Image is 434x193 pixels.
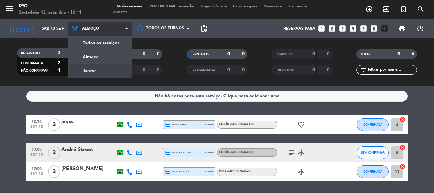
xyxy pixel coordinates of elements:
[230,5,261,8] span: Lista de espera
[113,5,307,14] span: Cartões de presente
[48,146,60,159] span: 2
[399,144,406,151] i: cancel
[113,5,146,8] span: Minhas reservas
[29,172,44,179] span: set 13
[29,125,44,132] span: set 13
[227,68,230,72] strong: 0
[359,24,368,33] i: looks_5
[61,146,115,154] div: André Street
[204,122,214,127] span: stripe
[242,52,246,56] strong: 0
[412,52,416,56] strong: 6
[21,52,40,55] span: RESERVADO
[327,52,331,56] strong: 0
[219,123,254,126] span: BALCÃO - Menu Omakase
[277,69,294,72] span: NO-SHOW
[363,170,382,173] span: CONFIRMADA
[165,150,171,155] i: credit_card
[297,168,305,176] i: airplanemode_active
[29,117,44,125] span: 12:30
[338,24,347,33] i: looks_3
[19,3,82,10] div: Ryo
[165,122,186,128] span: visa * 6939
[398,25,406,32] span: print
[5,22,38,36] i: [DATE]
[399,116,406,123] i: cancel
[370,24,378,33] i: looks_6
[363,123,382,126] span: CONFIRMADA
[59,25,67,32] i: arrow_drop_down
[399,163,406,170] i: cancel
[165,150,191,155] span: master * 2769
[29,164,44,172] span: 13:00
[5,4,14,13] i: menu
[219,170,251,173] span: MESA - Menu Omakase
[277,53,293,56] span: SERVIDOS
[61,165,115,173] div: [PERSON_NAME]
[157,68,161,72] strong: 0
[397,52,400,56] strong: 3
[19,10,82,16] div: Sexta-feira 12. setembro - 16:11
[165,122,171,128] i: credit_card
[288,149,295,156] i: subject
[193,69,215,72] span: REAGENDADA
[261,5,286,8] span: Pré-acessos
[312,52,315,56] strong: 0
[283,26,315,31] span: Reservas para
[69,36,132,50] a: Todos os serviços
[193,53,209,56] span: SENTADAS
[165,169,191,175] span: master * 4411
[21,69,48,72] span: NÃO CONFIRMAR
[312,68,315,72] strong: 0
[21,62,43,65] span: CONFIRMADA
[157,52,161,56] strong: 0
[58,51,60,55] strong: 3
[328,24,336,33] i: looks_two
[417,5,424,13] i: search
[48,165,60,178] span: 2
[297,121,305,128] i: favorite_border
[383,5,390,13] i: exit_to_app
[29,153,44,160] span: set 13
[349,24,357,33] i: looks_4
[155,93,280,100] div: Não há notas para este serviço. Clique para adicionar uma
[69,50,132,64] a: Almoço
[380,24,389,33] i: add_box
[165,169,171,175] i: credit_card
[143,68,145,72] strong: 0
[365,5,373,13] i: add_circle_outline
[58,61,60,65] strong: 2
[198,5,230,8] span: Disponibilidade
[227,52,230,56] strong: 0
[317,24,326,33] i: looks_one
[200,25,208,32] span: pending_actions
[82,26,99,31] span: Almoço
[400,5,407,13] i: turned_in_not
[219,151,254,154] span: BALCÃO - Menu Omakase
[146,5,198,8] span: [PERSON_NAME] semeadas
[367,66,417,73] input: Filtrar por nome...
[417,25,424,32] i: power_settings_new
[29,145,44,153] span: 13:00
[297,149,305,156] i: airplanemode_active
[361,151,385,154] span: SEM CONFIRMAR
[360,66,367,74] i: filter_list
[143,52,145,56] strong: 0
[58,68,61,72] strong: 1
[242,68,246,72] strong: 0
[69,64,132,78] a: Jantar
[411,19,429,38] div: LOG OUT
[48,118,60,131] span: 2
[360,53,370,56] span: TOTAL
[204,169,214,174] span: stripe
[204,150,214,155] span: stripe
[61,118,115,126] div: joycc
[327,68,331,72] strong: 0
